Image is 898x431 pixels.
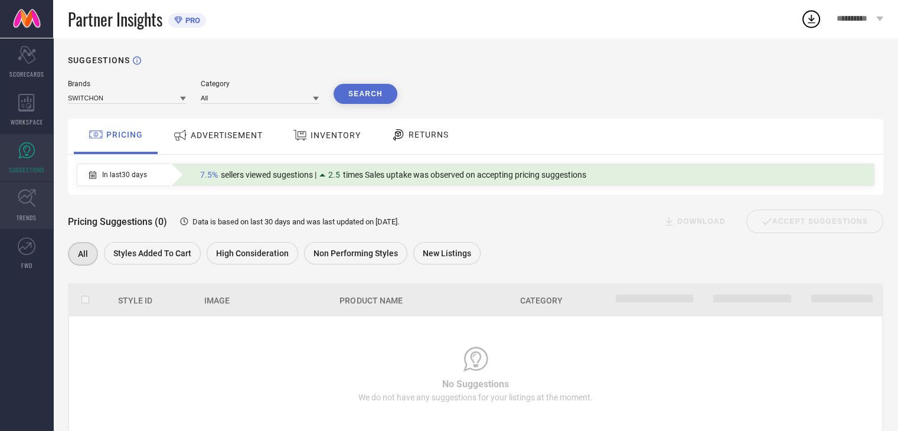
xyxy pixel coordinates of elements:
div: Brands [68,80,186,88]
div: Category [201,80,319,88]
span: TRENDS [17,213,37,222]
span: Pricing Suggestions (0) [68,216,167,227]
span: Data is based on last 30 days and was last updated on [DATE] . [192,217,399,226]
h1: SUGGESTIONS [68,55,130,65]
span: PRICING [106,130,143,139]
span: New Listings [423,249,471,258]
span: ADVERTISEMENT [191,130,263,140]
span: In last 30 days [102,171,147,179]
span: No Suggestions [442,378,509,390]
span: High Consideration [216,249,289,258]
span: Image [204,296,230,305]
span: WORKSPACE [11,117,43,126]
span: Partner Insights [68,7,162,31]
button: Search [334,84,397,104]
span: SCORECARDS [9,70,44,79]
span: PRO [182,16,200,25]
span: Non Performing Styles [314,249,398,258]
span: 2.5 [328,170,340,179]
span: sellers viewed sugestions | [221,170,316,179]
span: All [78,249,88,259]
span: We do not have any suggestions for your listings at the moment. [358,393,593,402]
div: Percentage of sellers who have viewed suggestions for the current Insight Type [194,167,592,182]
span: times Sales uptake was observed on accepting pricing suggestions [343,170,586,179]
span: INVENTORY [311,130,361,140]
span: RETURNS [409,130,449,139]
span: Styles Added To Cart [113,249,191,258]
span: Category [520,296,563,305]
span: Product Name [339,296,402,305]
span: 7.5% [200,170,218,179]
span: FWD [21,261,32,270]
span: Style Id [118,296,152,305]
div: Open download list [801,8,822,30]
div: Accept Suggestions [746,210,883,233]
span: SUGGESTIONS [9,165,45,174]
